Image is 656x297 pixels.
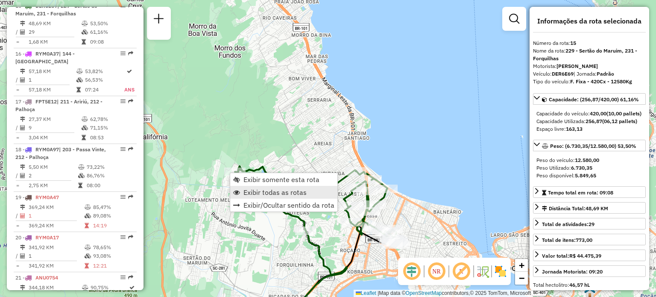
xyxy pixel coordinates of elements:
[243,202,334,209] span: Exibir/Ocultar sentido da rota
[85,205,91,210] i: % de utilização do peso
[28,262,84,270] td: 341,92 KM
[536,110,642,118] div: Capacidade do veículo:
[533,140,646,151] a: Peso: (6.730,35/12.580,00) 53,50%
[586,118,602,124] strong: 256,87
[542,205,608,212] div: Distância Total:
[120,51,126,56] em: Opções
[20,125,25,130] i: Total de Atividades
[590,110,606,117] strong: 420,00
[85,223,89,228] i: Tempo total em rota
[15,234,59,241] span: 20 -
[35,194,59,200] span: RYM0A47
[406,290,442,296] a: OpenStreetMap
[536,172,642,179] div: Peso disponível:
[28,163,78,171] td: 5,50 KM
[120,275,126,280] em: Opções
[76,77,83,82] i: % de utilização da cubagem
[15,3,97,17] span: 15 -
[15,50,75,65] span: | 144 - [GEOGRAPHIC_DATA]
[128,99,133,104] em: Rota exportada
[78,165,85,170] i: % de utilização do peso
[15,221,20,230] td: =
[519,260,524,271] span: +
[533,47,637,62] strong: 229 - Sertão do Maruim, 231 - Forquilhas
[120,194,126,200] em: Opções
[82,125,88,130] i: % de utilização da cubagem
[78,183,82,188] i: Tempo total em rota
[120,147,126,152] em: Opções
[85,85,124,94] td: 07:24
[15,133,20,142] td: =
[354,290,533,297] div: Map data © contributors,© 2025 TomTom, Microsoft
[243,189,307,196] span: Exibir todas as rotas
[15,274,58,281] span: 21 -
[28,203,84,212] td: 369,24 KM
[82,29,88,35] i: % de utilização da cubagem
[15,171,20,180] td: /
[28,76,76,84] td: 1
[570,40,576,46] strong: 15
[35,234,59,241] span: RYM0A17
[93,203,133,212] td: 85,47%
[549,96,639,103] span: Capacidade: (256,87/420,00) 61,16%
[82,39,86,44] i: Tempo total em rota
[93,221,133,230] td: 14:19
[574,71,614,77] span: | Jornada:
[86,163,133,171] td: 73,22%
[28,212,84,220] td: 1
[230,199,337,212] li: Exibir/Ocultar sentido da rota
[128,235,133,240] em: Rota exportada
[78,173,85,178] i: % de utilização da cubagem
[93,262,133,270] td: 12:21
[602,118,637,124] strong: (06,12 pallets)
[533,39,646,47] div: Número da rota:
[586,205,608,212] span: 48,69 KM
[597,71,614,77] strong: Padrão
[575,157,599,163] strong: 12.580,00
[401,261,422,282] span: Ocultar deslocamento
[15,146,106,160] span: 18 -
[76,87,81,92] i: Tempo total em rota
[93,252,133,260] td: 93,08%
[90,115,133,124] td: 62,78%
[426,261,447,282] span: Ocultar NR
[85,245,91,250] i: % de utilização do peso
[378,290,379,296] span: |
[533,106,646,136] div: Capacidade: (256,87/420,00) 61,16%
[28,124,81,132] td: 9
[552,71,574,77] strong: DER6E69
[533,78,646,85] div: Tipo do veículo:
[15,146,106,160] span: | 203 - Passa Vinte, 212 - Palhoça
[76,69,83,74] i: % de utilização do peso
[15,28,20,36] td: /
[451,261,471,282] span: Exibir rótulo
[569,282,590,288] strong: 46,57 hL
[35,274,58,281] span: ANU0754
[20,77,25,82] i: Total de Atividades
[15,252,20,260] td: /
[542,268,603,276] div: Jornada Motorista: 09:20
[536,118,642,125] div: Capacidade Utilizada:
[15,194,59,200] span: 19 -
[536,164,642,172] div: Peso Utilizado:
[606,110,641,117] strong: (10,00 pallets)
[82,135,86,140] i: Tempo total em rota
[90,133,133,142] td: 08:53
[28,252,84,260] td: 1
[243,176,319,183] span: Exibir somente esta rota
[15,212,20,220] td: /
[86,181,133,190] td: 08:00
[230,173,337,186] li: Exibir somente esta rota
[20,245,25,250] i: Distância Total
[90,283,129,292] td: 90,75%
[542,236,592,244] div: Total de itens:
[28,181,78,190] td: 2,75 KM
[533,265,646,277] a: Jornada Motorista: 09:20
[128,147,133,152] em: Rota exportada
[533,234,646,245] a: Total de itens:773,00
[20,285,25,290] i: Distância Total
[476,265,489,278] img: Fluxo de ruas
[533,70,646,78] div: Veículo:
[533,281,646,289] div: Total hectolitro:
[127,69,132,74] i: Rota otimizada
